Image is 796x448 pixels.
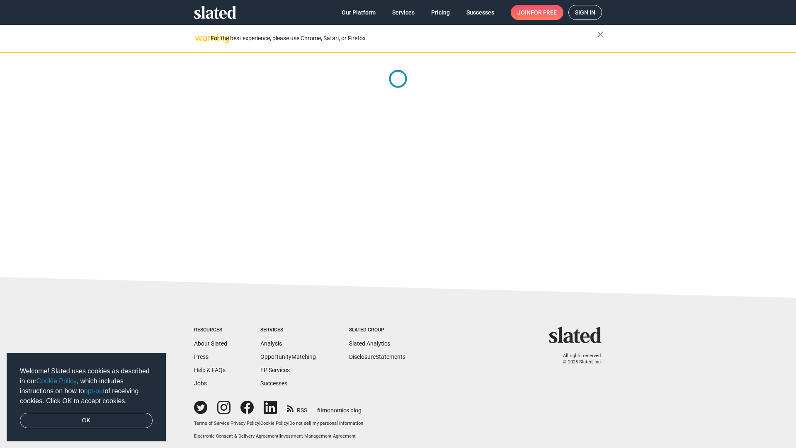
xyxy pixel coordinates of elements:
[349,327,405,334] div: Slated Group
[349,353,405,360] a: DisclosureStatements
[431,5,450,20] span: Pricing
[194,421,229,426] a: Terms of Service
[259,421,260,426] span: |
[194,353,209,360] a: Press
[194,327,227,334] div: Resources
[466,5,494,20] span: Successes
[511,5,563,20] a: Joinfor free
[231,421,259,426] a: Privacy Policy
[7,353,166,442] div: cookieconsent
[287,402,307,414] a: RSS
[279,433,280,439] span: |
[84,387,105,394] a: opt-out
[460,5,501,20] a: Successes
[317,400,362,414] a: filmonomics blog
[349,340,390,347] a: Slated Analytics
[195,33,205,43] mat-icon: warning
[229,421,231,426] span: |
[20,366,153,406] span: Welcome! Slated uses cookies as described in our , which includes instructions on how to of recei...
[568,5,602,20] a: Sign in
[554,353,602,365] p: All rights reserved. © 2025 Slated, Inc.
[260,353,316,360] a: OpportunityMatching
[392,5,415,20] span: Services
[289,421,363,427] button: Do not sell my personal information
[595,29,605,39] mat-icon: close
[260,367,290,373] a: EP Services
[342,5,376,20] span: Our Platform
[575,5,595,19] span: Sign in
[517,5,557,20] span: Join
[194,340,227,347] a: About Slated
[211,33,597,44] div: For the best experience, please use Chrome, Safari, or Firefox.
[36,377,77,385] a: Cookie Policy
[260,421,288,426] a: Cookie Policy
[194,433,279,439] a: Electronic Consent & Delivery Agreement
[335,5,382,20] a: Our Platform
[280,433,356,439] a: Investment Management Agreement
[260,340,282,347] a: Analysis
[194,367,226,373] a: Help & FAQs
[317,407,327,414] span: film
[260,380,287,387] a: Successes
[288,421,289,426] span: |
[260,327,316,334] div: Services
[531,5,557,20] span: for free
[20,413,153,429] a: dismiss cookie message
[386,5,421,20] a: Services
[425,5,456,20] a: Pricing
[194,380,207,387] a: Jobs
